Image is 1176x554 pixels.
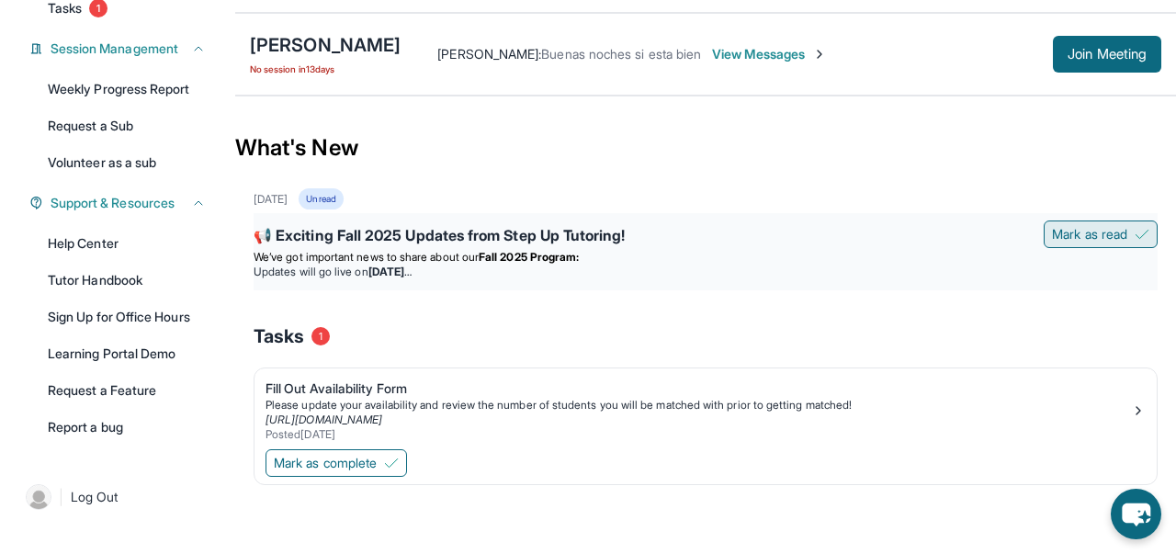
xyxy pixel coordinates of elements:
span: [PERSON_NAME] : [437,46,541,62]
span: Buenas noches si esta bien [541,46,701,62]
button: Mark as read [1044,220,1158,248]
span: | [59,486,63,508]
a: Fill Out Availability FormPlease update your availability and review the number of students you w... [254,368,1157,446]
span: Tasks [254,323,304,349]
span: Mark as complete [274,454,377,472]
a: Request a Sub [37,109,217,142]
div: Unread [299,188,343,209]
span: 1 [311,327,330,345]
button: Mark as complete [266,449,407,477]
span: Join Meeting [1068,49,1147,60]
button: Join Meeting [1053,36,1161,73]
a: Learning Portal Demo [37,337,217,370]
strong: [DATE] [368,265,412,278]
button: Support & Resources [43,194,206,212]
a: Request a Feature [37,374,217,407]
button: chat-button [1111,489,1161,539]
a: |Log Out [18,477,217,517]
a: [URL][DOMAIN_NAME] [266,413,382,426]
div: 📢 Exciting Fall 2025 Updates from Step Up Tutoring! [254,224,1158,250]
a: Help Center [37,227,217,260]
li: Updates will go live on [254,265,1158,279]
img: Mark as complete [384,456,399,470]
strong: Fall 2025 Program: [479,250,579,264]
span: We’ve got important news to share about our [254,250,479,264]
div: What's New [235,107,1176,188]
a: Weekly Progress Report [37,73,217,106]
span: Session Management [51,40,178,58]
span: Log Out [71,488,119,506]
img: Mark as read [1135,227,1149,242]
a: Volunteer as a sub [37,146,217,179]
span: No session in 13 days [250,62,401,76]
span: View Messages [712,45,827,63]
button: Session Management [43,40,206,58]
div: [DATE] [254,192,288,207]
span: Mark as read [1052,225,1127,243]
div: Please update your availability and review the number of students you will be matched with prior ... [266,398,1131,413]
div: Fill Out Availability Form [266,379,1131,398]
span: Support & Resources [51,194,175,212]
a: Tutor Handbook [37,264,217,297]
img: user-img [26,484,51,510]
div: Posted [DATE] [266,427,1131,442]
div: [PERSON_NAME] [250,32,401,58]
img: Chevron-Right [812,47,827,62]
a: Sign Up for Office Hours [37,300,217,334]
a: Report a bug [37,411,217,444]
